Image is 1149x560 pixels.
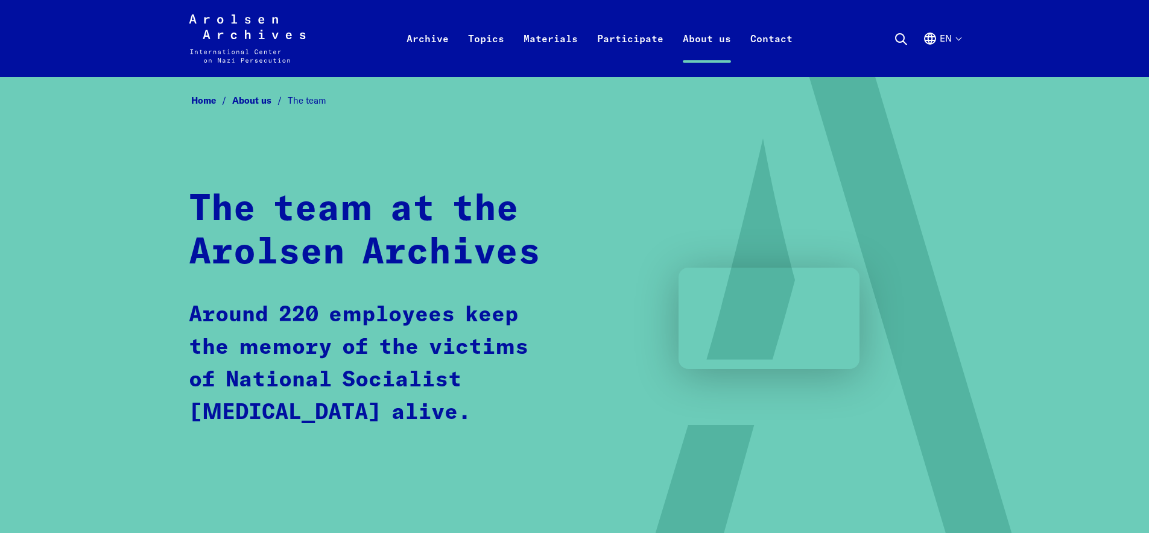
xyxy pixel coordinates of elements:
[673,29,741,77] a: About us
[189,92,961,110] nav: Breadcrumb
[458,29,514,77] a: Topics
[923,31,961,75] button: English, language selection
[189,299,554,429] p: Around 220 employees keep the memory of the victims of National Socialist [MEDICAL_DATA] alive.
[397,14,802,63] nav: Primary
[397,29,458,77] a: Archive
[587,29,673,77] a: Participate
[288,95,326,106] span: The team
[189,188,554,275] h1: The team at the Arolsen Archives
[514,29,587,77] a: Materials
[232,95,288,106] a: About us
[191,95,232,106] a: Home
[741,29,802,77] a: Contact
